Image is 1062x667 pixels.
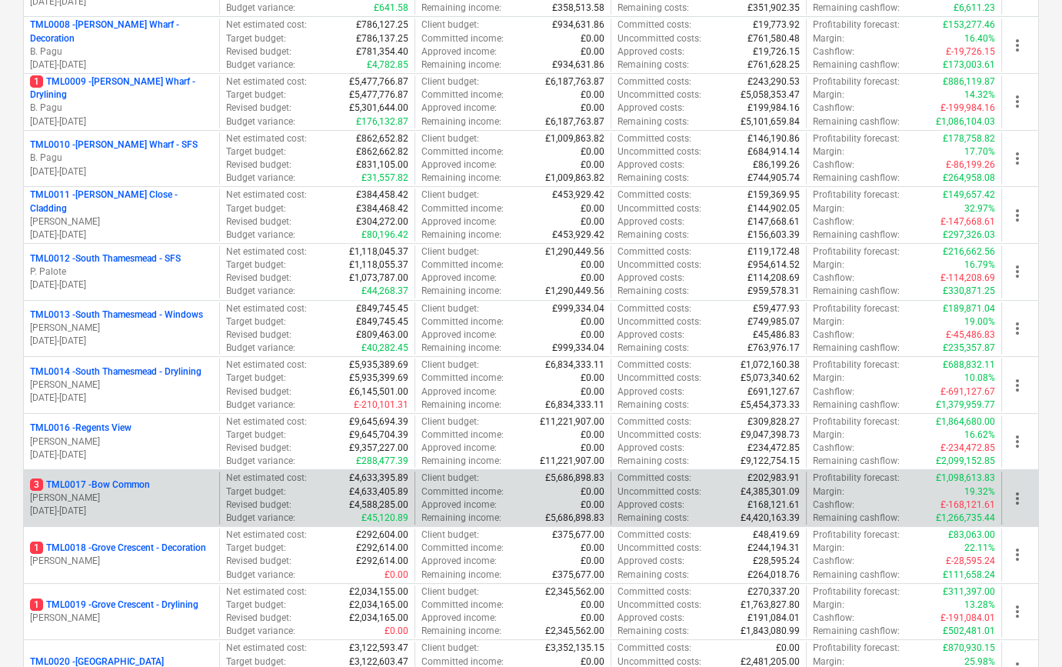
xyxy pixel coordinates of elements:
[421,75,479,88] p: Client budget :
[618,328,684,342] p: Approved costs :
[1008,36,1027,55] span: more_vert
[753,18,800,32] p: £19,773.92
[943,172,995,185] p: £264,958.08
[813,188,900,202] p: Profitability forecast :
[618,202,701,215] p: Uncommitted costs :
[618,415,691,429] p: Committed costs :
[545,75,604,88] p: £6,187,763.87
[356,158,408,172] p: £831,105.00
[421,215,497,228] p: Approved income :
[1008,206,1027,225] span: more_vert
[30,252,181,265] p: TML0012 - South Thamesmead - SFS
[30,102,213,115] p: B. Pagu
[747,102,800,115] p: £199,984.16
[753,158,800,172] p: £86,199.26
[421,315,504,328] p: Committed income :
[421,102,497,115] p: Approved income :
[30,75,213,102] p: TML0009 - [PERSON_NAME] Wharf - Drylining
[943,75,995,88] p: £886,119.87
[226,18,307,32] p: Net estimated cost :
[30,479,150,492] p: TML0017 - Bow Common
[943,302,995,315] p: £189,871.04
[30,422,213,461] div: TML0016 -Regents View[PERSON_NAME][DATE]-[DATE]
[349,102,408,115] p: £5,301,644.00
[30,599,213,625] div: 1TML0019 -Grove Crescent - Drylining[PERSON_NAME]
[943,132,995,145] p: £178,758.82
[421,258,504,272] p: Committed income :
[356,115,408,128] p: £176,132.87
[226,145,286,158] p: Target budget :
[421,372,504,385] p: Committed income :
[618,245,691,258] p: Committed costs :
[618,32,701,45] p: Uncommitted costs :
[421,228,501,242] p: Remaining income :
[356,188,408,202] p: £384,458.42
[747,272,800,285] p: £114,208.69
[226,88,286,102] p: Target budget :
[747,132,800,145] p: £146,190.86
[356,202,408,215] p: £384,468.42
[581,258,604,272] p: £0.00
[618,188,691,202] p: Committed costs :
[361,172,408,185] p: £31,557.82
[813,302,900,315] p: Profitability forecast :
[813,32,844,45] p: Margin :
[356,302,408,315] p: £849,745.45
[813,385,854,399] p: Cashflow :
[356,315,408,328] p: £849,745.45
[581,32,604,45] p: £0.00
[421,202,504,215] p: Committed income :
[813,145,844,158] p: Margin :
[226,132,307,145] p: Net estimated cost :
[581,315,604,328] p: £0.00
[747,258,800,272] p: £954,614.52
[618,102,684,115] p: Approved costs :
[226,202,286,215] p: Target budget :
[954,2,995,15] p: £6,611.23
[943,342,995,355] p: £235,357.87
[226,188,307,202] p: Net estimated cost :
[356,145,408,158] p: £862,662.82
[356,328,408,342] p: £809,463.00
[618,215,684,228] p: Approved costs :
[618,272,684,285] p: Approved costs :
[361,228,408,242] p: £80,196.42
[618,315,701,328] p: Uncommitted costs :
[936,415,995,429] p: £1,864,680.00
[1008,432,1027,451] span: more_vert
[545,132,604,145] p: £1,009,863.82
[747,228,800,242] p: £156,603.39
[618,158,684,172] p: Approved costs :
[30,542,206,555] p: TML0018 - Grove Crescent - Decoration
[354,399,408,412] p: £-210,101.31
[813,2,900,15] p: Remaining cashflow :
[226,285,295,298] p: Budget variance :
[356,18,408,32] p: £786,127.25
[30,542,213,568] div: 1TML0018 -Grove Crescent - Decoration[PERSON_NAME]
[552,18,604,32] p: £934,631.86
[813,18,900,32] p: Profitability forecast :
[747,188,800,202] p: £159,369.95
[618,45,684,58] p: Approved costs :
[545,115,604,128] p: £6,187,763.87
[421,115,501,128] p: Remaining income :
[30,308,213,348] div: TML0013 -South Thamesmead - Windows[PERSON_NAME][DATE]-[DATE]
[421,188,479,202] p: Client budget :
[1008,262,1027,281] span: more_vert
[753,302,800,315] p: £59,477.93
[356,132,408,145] p: £862,652.82
[421,342,501,355] p: Remaining income :
[581,102,604,115] p: £0.00
[30,599,198,612] p: TML0019 - Grove Crescent - Drylining
[943,188,995,202] p: £149,657.42
[349,385,408,399] p: £6,145,501.00
[226,172,295,185] p: Budget variance :
[30,479,43,491] span: 3
[747,215,800,228] p: £147,668.61
[349,88,408,102] p: £5,477,776.87
[226,399,295,412] p: Budget variance :
[349,372,408,385] p: £5,935,399.69
[30,45,213,58] p: B. Pagu
[618,372,701,385] p: Uncommitted costs :
[30,435,213,449] p: [PERSON_NAME]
